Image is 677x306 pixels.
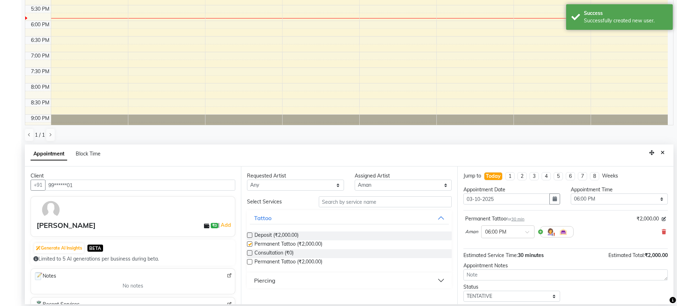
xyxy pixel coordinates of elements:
[34,272,56,281] span: Notes
[530,172,539,180] li: 3
[34,243,84,253] button: Generate AI Insights
[645,252,668,258] span: ₹2,000.00
[465,228,478,235] span: Aman
[29,68,51,75] div: 7:30 PM
[218,221,232,229] span: |
[31,148,67,160] span: Appointment
[247,172,344,180] div: Requested Artist
[29,37,51,44] div: 6:30 PM
[29,99,51,106] div: 8:30 PM
[31,172,235,180] div: Client
[517,172,527,180] li: 2
[37,220,96,231] div: [PERSON_NAME]
[355,172,452,180] div: Assigned Artist
[319,196,452,207] input: Search by service name
[518,252,544,258] span: 30 minutes
[242,198,313,206] div: Select Services
[554,172,563,180] li: 5
[33,255,232,263] div: Limited to 5 AI generations per business during beta.
[584,17,667,24] div: Successfully created new user.
[584,10,667,17] div: Success
[31,180,45,191] button: +91
[657,147,668,158] button: Close
[559,228,568,236] img: Interior.png
[463,283,560,291] div: Status
[505,172,515,180] li: 1
[254,249,294,258] span: Consultation (₹0)
[254,258,322,267] span: Permanent Tattoo (₹2,000.00)
[463,252,518,258] span: Estimated Service Time:
[123,282,143,290] span: No notes
[463,193,550,204] input: yyyy-mm-dd
[254,214,272,222] div: Tattoo
[29,115,51,122] div: 9:00 PM
[602,172,618,180] div: Weeks
[511,217,525,222] span: 30 min
[76,151,101,157] span: Block Time
[87,245,103,251] span: BETA
[463,186,560,193] div: Appointment Date
[590,172,599,180] li: 8
[250,212,448,224] button: Tattoo
[211,223,218,229] span: ₹0
[45,180,235,191] input: Search by Name/Mobile/Email/Code
[463,172,481,180] div: Jump to
[41,200,61,220] img: avatar
[662,217,666,221] i: Edit price
[29,5,51,13] div: 5:30 PM
[29,52,51,60] div: 7:00 PM
[254,231,299,240] span: Deposit (₹2,000.00)
[506,217,525,222] small: for
[29,83,51,91] div: 8:00 PM
[254,276,275,285] div: Piercing
[463,262,668,269] div: Appointment Notes
[608,252,645,258] span: Estimated Total:
[465,215,525,223] div: Permanent Tattoo
[220,221,232,229] a: Add
[571,186,668,193] div: Appointment Time
[546,228,555,236] img: Hairdresser.png
[486,173,501,180] div: Today
[254,240,322,249] span: Permanent Tattoo (₹2,000.00)
[29,21,51,28] div: 6:00 PM
[636,215,659,223] span: ₹2,000.00
[578,172,587,180] li: 7
[35,131,45,139] span: 1 / 1
[542,172,551,180] li: 4
[250,274,448,287] button: Piercing
[566,172,575,180] li: 6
